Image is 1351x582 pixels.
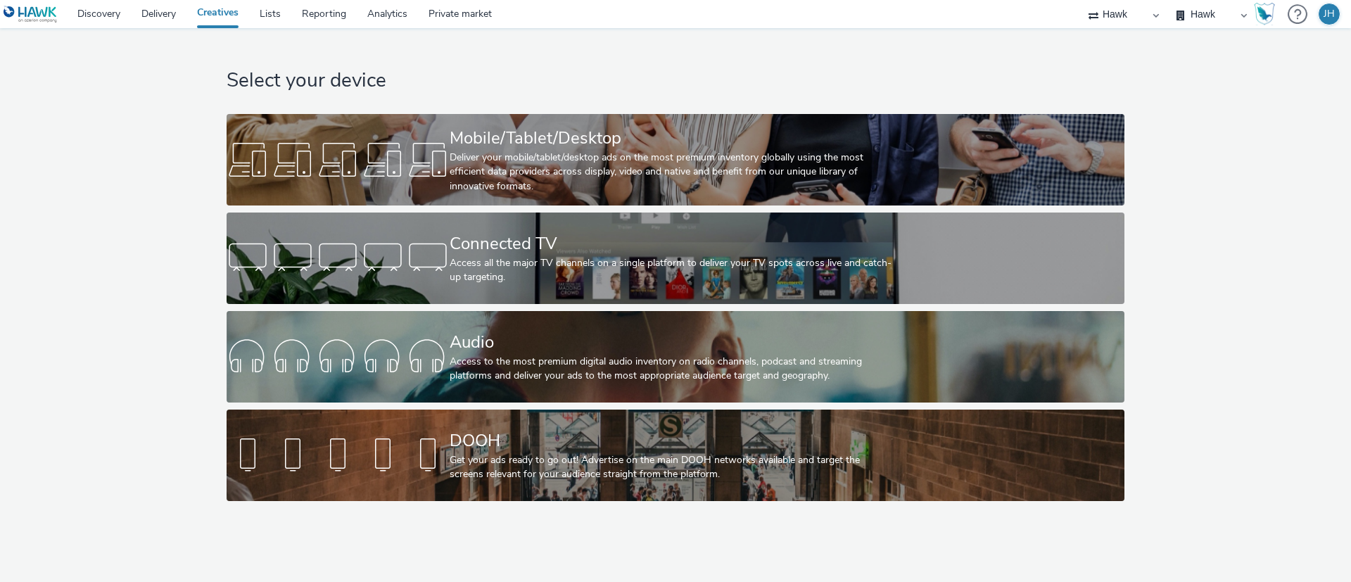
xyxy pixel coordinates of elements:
div: Audio [450,330,896,355]
h1: Select your device [227,68,1124,94]
div: Mobile/Tablet/Desktop [450,126,896,151]
div: Connected TV [450,232,896,256]
a: DOOHGet your ads ready to go out! Advertise on the main DOOH networks available and target the sc... [227,410,1124,501]
a: Hawk Academy [1254,3,1281,25]
div: Deliver your mobile/tablet/desktop ads on the most premium inventory globally using the most effi... [450,151,896,194]
div: Access all the major TV channels on a single platform to deliver your TV spots across live and ca... [450,256,896,285]
a: AudioAccess to the most premium digital audio inventory on radio channels, podcast and streaming ... [227,311,1124,403]
img: undefined Logo [4,6,58,23]
a: Connected TVAccess all the major TV channels on a single platform to deliver your TV spots across... [227,213,1124,304]
div: Access to the most premium digital audio inventory on radio channels, podcast and streaming platf... [450,355,896,384]
div: JH [1324,4,1335,25]
a: Mobile/Tablet/DesktopDeliver your mobile/tablet/desktop ads on the most premium inventory globall... [227,114,1124,205]
div: DOOH [450,429,896,453]
img: Hawk Academy [1254,3,1275,25]
div: Get your ads ready to go out! Advertise on the main DOOH networks available and target the screen... [450,453,896,482]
